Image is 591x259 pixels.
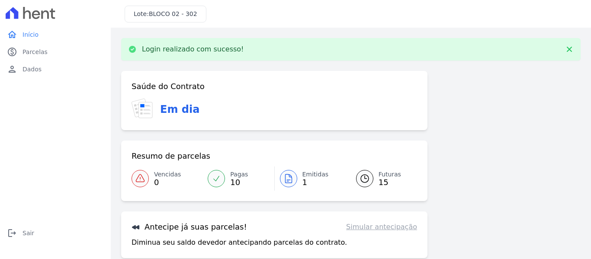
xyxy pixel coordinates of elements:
[379,170,401,179] span: Futuras
[3,224,107,242] a: logoutSair
[132,222,247,232] h3: Antecipe já suas parcelas!
[275,166,346,191] a: Emitidas 1
[22,229,34,237] span: Sair
[346,222,417,232] a: Simular antecipação
[7,64,17,74] i: person
[22,48,48,56] span: Parcelas
[154,170,181,179] span: Vencidas
[154,179,181,186] span: 0
[230,179,248,186] span: 10
[302,179,329,186] span: 1
[132,166,202,191] a: Vencidas 0
[3,61,107,78] a: personDados
[149,10,197,17] span: BLOCO 02 - 302
[302,170,329,179] span: Emitidas
[22,65,42,74] span: Dados
[7,47,17,57] i: paid
[346,166,417,191] a: Futuras 15
[22,30,39,39] span: Início
[379,179,401,186] span: 15
[160,102,199,117] h3: Em dia
[7,29,17,40] i: home
[3,43,107,61] a: paidParcelas
[132,81,205,92] h3: Saúde do Contrato
[132,151,210,161] h3: Resumo de parcelas
[3,26,107,43] a: homeInício
[142,45,244,54] p: Login realizado com sucesso!
[202,166,274,191] a: Pagas 10
[132,237,347,248] p: Diminua seu saldo devedor antecipando parcelas do contrato.
[7,228,17,238] i: logout
[134,10,197,19] h3: Lote:
[230,170,248,179] span: Pagas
